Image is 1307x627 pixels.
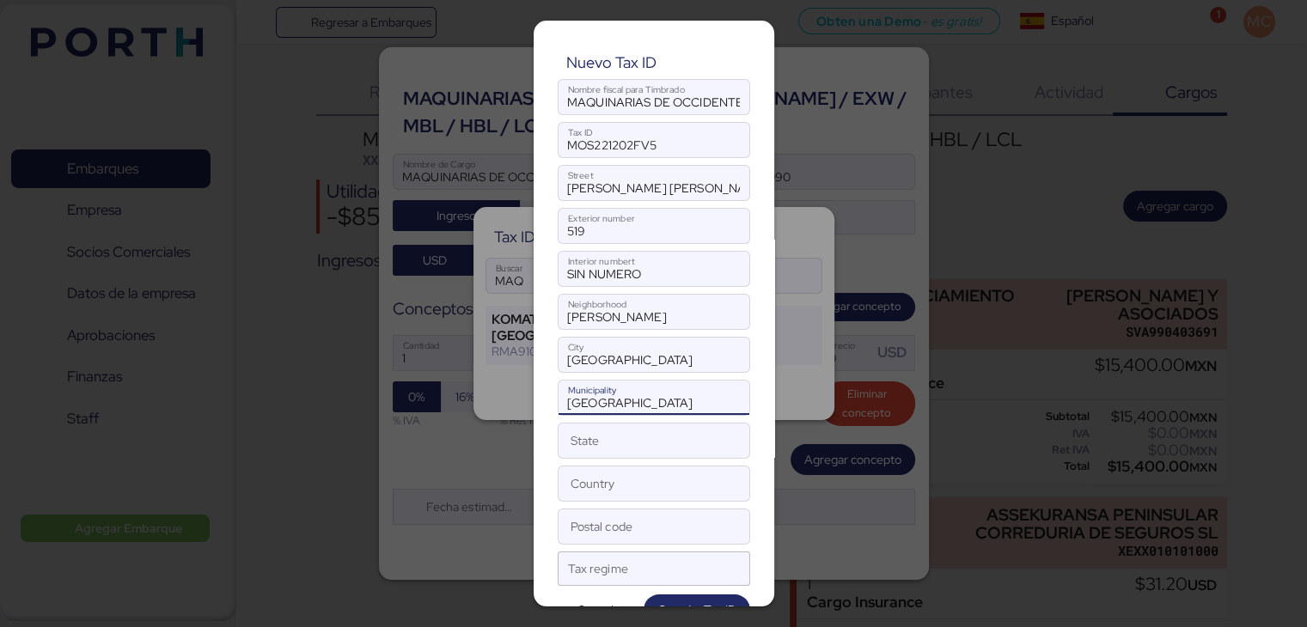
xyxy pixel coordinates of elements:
[657,600,736,620] span: Guardar Tax ID
[559,123,749,157] input: Tax ID
[559,466,749,501] input: Country
[559,252,749,286] input: Interior numbert
[559,295,749,329] input: Neighborhood
[559,509,749,544] input: Postal code
[559,209,749,243] input: Exterior number
[559,338,749,372] input: City
[558,594,644,625] button: Cancelar
[559,423,749,458] input: State
[559,80,749,114] input: Nombre fiscal para Timbrado
[577,600,624,620] span: Cancelar
[559,380,749,415] input: Municipality
[566,55,657,70] div: Nuevo Tax ID
[559,166,749,200] input: Street
[644,594,750,625] button: Guardar Tax ID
